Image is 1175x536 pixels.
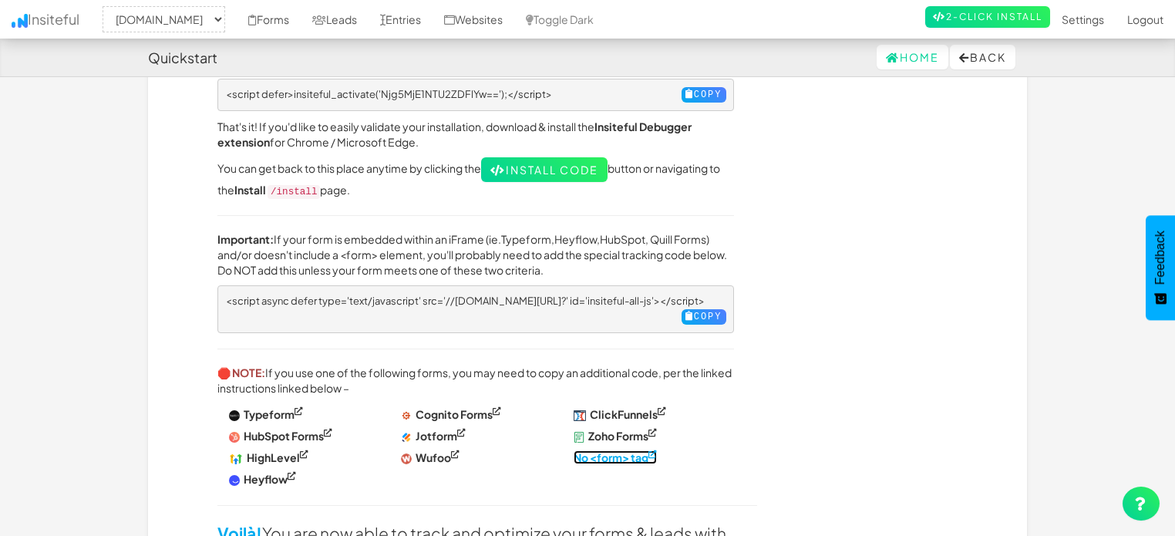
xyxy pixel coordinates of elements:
[574,450,657,464] a: No <form> tag
[401,429,466,443] a: Jotform
[229,453,243,464] img: D4AAAAldEVYdGRhdGU6bW9kaWZ5ADIwMjAtMDEtMjVUMjM6MzI6MjgrMDA6MDC0P0SCAAAAAElFTkSuQmCC
[217,366,265,379] strong: 🛑 NOTE:
[148,50,217,66] h4: Quickstart
[950,45,1015,69] button: Back
[229,472,296,486] a: Heyflow
[217,232,274,246] b: Important:
[229,475,240,486] img: fX4Dg6xjN5AY=
[401,407,501,421] a: Cognito Forms
[229,410,240,421] img: XiAAAAAAAAAAAAAAAAAAAAAAAAAAAAAAAAAAAAAAAAAAAAAAAAAAAAAAAAAAAAAAAIB35D9KrFiBXzqGhgAAAABJRU5ErkJggg==
[244,407,295,421] strong: Typeform
[401,453,412,464] img: w+GLbPZOKCQIQAAACV0RVh0ZGF0ZTpjcmVhdGUAMjAyMS0wNS0yOFQwNTowNDowNyswMDowMFNyrecAAAAldEVYdGRhdGU6bW...
[229,450,308,464] a: HighLevel
[268,185,320,199] code: /install
[217,157,734,200] p: You can get back to this place anytime by clicking the button or navigating to the page.
[234,183,266,197] a: Install
[416,429,457,443] strong: Jotform
[229,407,303,421] a: Typeform
[401,432,412,443] img: o6Mj6xhs23sAAAAASUVORK5CYII=
[554,232,597,246] a: Heyflow
[877,45,948,69] a: Home
[588,429,648,443] strong: Zoho Forms
[247,450,300,464] strong: HighLevel
[574,429,657,443] a: Zoho Forms
[481,157,608,182] a: Install Code
[574,410,587,421] img: 79z+orbB7DufOPAAAAABJRU5ErkJggg==
[1153,231,1167,285] span: Feedback
[244,429,324,443] strong: HubSpot Forms
[416,450,451,464] strong: Wufoo
[590,407,658,421] strong: ClickFunnels
[217,120,692,149] a: Insiteful Debugger extension
[574,432,584,443] img: U8idtWpaKY2+ORPHVql5pQEDWNhgaGm4YdkUbrL+jWclQefM8+7FLRsGs6DJ2N0wdy5G9AqVWajYbgW7j+JiKUpMuDc4TxAw1...
[401,450,460,464] a: Wufoo
[925,6,1050,28] a: 2-Click Install
[217,365,734,396] p: If you use one of the following forms, you may need to copy an additional code, per the linked in...
[574,407,667,421] a: ClickFunnels
[600,232,645,246] a: HubSpot
[12,14,28,28] img: icon.png
[401,410,412,421] img: 4PZeqjtP8MVz1tdhwd9VTVN4U7hyg3DMAzDMAzDMAzDMAzDMAzDMAzDML74B3OcR2494FplAAAAAElFTkSuQmCC
[217,231,734,278] p: If your form is embedded within an iFrame (ie. , , , Quill Forms) and/or doesn't include a <form>...
[229,429,332,443] a: HubSpot Forms
[682,309,726,325] button: Copy
[244,472,288,486] strong: Heyflow
[416,407,493,421] strong: Cognito Forms
[217,119,734,150] p: That's it! If you'd like to easily validate your installation, download & install the for Chrome ...
[229,432,240,443] img: Z
[682,87,726,103] button: Copy
[226,88,552,100] span: <script defer>insiteful_activate('Njg5MjE1NTU2ZDFlYw==');</script>
[501,232,551,246] a: Typeform
[574,450,648,464] strong: No <form> tag
[226,295,705,307] span: <script async defer type='text/javascript' src='//[DOMAIN_NAME][URL]?' id='insiteful-all-js'></sc...
[1146,215,1175,320] button: Feedback - Show survey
